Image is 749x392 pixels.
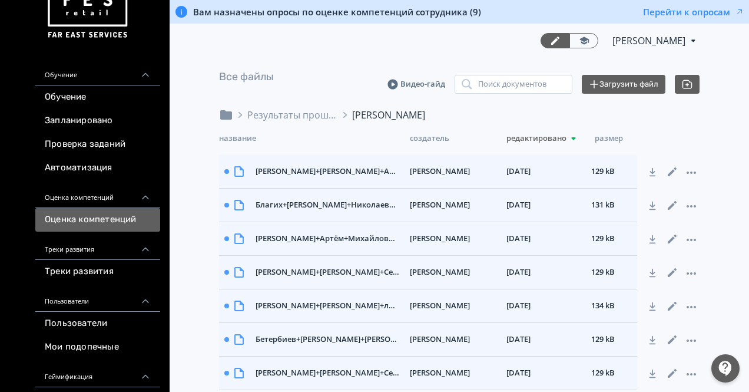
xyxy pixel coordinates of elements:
a: Проверка заданий [35,133,160,156]
div: Благих+Ольга+Николаевна_Социальный+лифт+февраль-март+2025_(6112124+ТЦ+Мармелад+Таганрог+ХС,+Дире... [251,195,405,216]
div: Бетербиев+Магомедэмин+Вахаевич_Социальный+лифт+февраль-март+2025_(6112261+ТЦ+Грозный+Молл+Грозный... [251,329,405,350]
div: [PERSON_NAME] [405,295,502,317]
a: Оценка компетенций [35,208,160,232]
div: Бетербиев+[PERSON_NAME]+[PERSON_NAME]+лифт+февраль-март+2025_(6112261+ТЦ+Грозный+Молл+Грозный+ХС,... [219,323,637,357]
div: [PERSON_NAME] [405,228,502,249]
div: Размер [595,131,642,146]
div: Герасимова+Галина+Семеновна_Социальный+лифт+февраль-март+2025_(6112087+ТЦ+Мадагаскар+Чебоксары+Х... [251,363,405,384]
div: 129 kB [586,329,637,350]
div: [PERSON_NAME]+[PERSON_NAME]+лифт+февраль-март+2025_(6112247+ТЦ+Ривьера+Липецк+ХС,+Директор+магази... [219,289,637,323]
span: [DATE] [506,199,531,211]
div: Результаты прошлой оценки Социальный лифт [233,108,336,122]
a: Обучение [35,85,160,109]
a: Автоматизация [35,156,160,180]
a: Все файлы [219,70,274,83]
a: Переключиться в режим ученика [569,33,598,48]
div: Оценка компетенций [35,180,160,208]
div: 129 kB [586,262,637,283]
div: Пользователи [35,284,160,312]
span: [DATE] [506,233,531,245]
div: Создатель [410,131,506,146]
div: Треки развития [35,232,160,260]
div: Обучение [35,57,160,85]
div: Матвеев+Артём+Михайлович_Социальный+лифт+февраль-март+2025_(6112262+ТЦ+Казань+Молл+Казань+ХС,+Дир... [251,228,405,249]
div: Редактировано [506,131,595,146]
div: [PERSON_NAME]+[PERSON_NAME]+Сергеевна_Социальный+лифт+февраль-март+2025_(6112056+ТЦ+Оз+[GEOGRAPHI... [219,256,637,289]
div: [PERSON_NAME] [352,108,425,122]
a: Запланировано [35,109,160,133]
div: Благих+[PERSON_NAME]+Николаевна_Социальный+лифт+февраль-март+2025_(6112124+ТЦ+Мармелад+[GEOGRAPH... [219,189,637,222]
div: [PERSON_NAME] [405,195,502,216]
div: [PERSON_NAME]+Артём+Михайлович_Социальный+лифт+февраль-март+2025_(6112262+ТЦ+[GEOGRAPHIC_DATA]+Мо... [219,222,637,256]
a: Пользователи [35,312,160,335]
div: Строков+Григорий+Андреевич_Социальный+лифт+февраль-март+2025_(6112247+ТЦ+Ривьера+Липецк+ХС,+Дирек... [251,295,405,317]
button: Перейти к опросам [643,6,744,18]
a: Видео-гайд [387,78,445,90]
span: [DATE] [506,166,531,177]
div: 129 kB [586,363,637,384]
span: Екатерина Подколзина [612,34,687,48]
div: [PERSON_NAME] [405,363,502,384]
span: [DATE] [506,300,531,312]
div: 129 kB [586,228,637,249]
div: [PERSON_NAME] [405,329,502,350]
div: [PERSON_NAME]+[PERSON_NAME]+Айратовна_Социальный+лифт+февраль-март+2025_(6112248+ТЦ+Рамус+Молл+[G... [219,155,637,189]
button: Загрузить файл [582,75,665,94]
div: Геймификация [35,359,160,387]
a: Треки развития [35,260,160,284]
span: Вам назначены опросы по оценке компетенций сотрудника (9) [193,6,481,18]
div: Название [219,131,410,146]
div: [PERSON_NAME] [338,108,425,122]
div: 129 kB [586,161,637,182]
span: [DATE] [506,266,531,278]
div: Зялилова+Альбина+Айратовна_Социальный+лифт+февраль-март+2025_(6112248+ТЦ+Рамус+Молл+Нижнекамск+ХС... [251,161,405,182]
div: [PERSON_NAME]+[PERSON_NAME]+Семеновна_Социальный+лифт+февраль-март+2025_(6112087+ТЦ+[GEOGRAPHIC_... [219,357,637,390]
span: [DATE] [506,367,531,379]
div: Бабакова+Диана+Сергеевна_Социальный+лифт+февраль-март+2025_(6112056+ТЦ+Оз+Краснодар+ХС,+Директор+... [251,262,405,283]
div: 134 kB [586,295,637,317]
div: 131 kB [586,195,637,216]
div: [PERSON_NAME] [405,262,502,283]
div: [PERSON_NAME] [405,161,502,182]
span: [DATE] [506,334,531,345]
div: Результаты прошлой оценки Социальный лифт [247,108,336,122]
a: Мои подопечные [35,335,160,359]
